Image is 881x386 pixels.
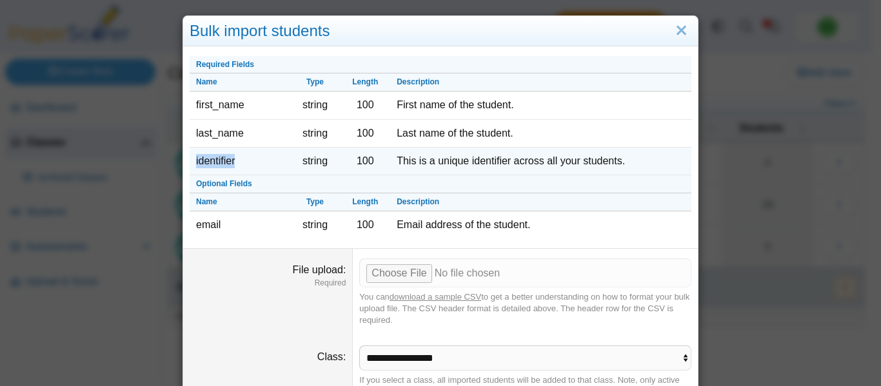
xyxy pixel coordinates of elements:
td: 100 [340,148,390,175]
th: Description [390,73,691,92]
td: string [290,148,341,175]
th: Name [190,193,290,211]
div: You can to get a better understanding on how to format your bulk upload file. The CSV header form... [359,291,691,327]
th: Type [290,193,341,211]
td: last_name [190,120,290,148]
td: string [290,92,341,119]
div: Bulk import students [183,16,698,46]
th: Type [290,73,341,92]
td: 100 [340,92,390,119]
td: string [290,211,341,238]
label: File upload [293,264,346,275]
label: Class [317,351,346,362]
td: Last name of the student. [390,120,691,148]
td: first_name [190,92,290,119]
dfn: Required [190,278,346,289]
a: download a sample CSV [390,292,481,302]
td: This is a unique identifier across all your students. [390,148,691,175]
th: Name [190,73,290,92]
th: Optional Fields [190,175,691,193]
th: Description [390,193,691,211]
th: Length [340,73,390,92]
td: string [290,120,341,148]
td: email [190,211,290,238]
td: 100 [340,120,390,148]
td: 100 [340,211,390,238]
td: Email address of the student. [390,211,691,238]
a: Close [671,20,691,42]
td: identifier [190,148,290,175]
td: First name of the student. [390,92,691,119]
th: Length [340,193,390,211]
th: Required Fields [190,56,691,74]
